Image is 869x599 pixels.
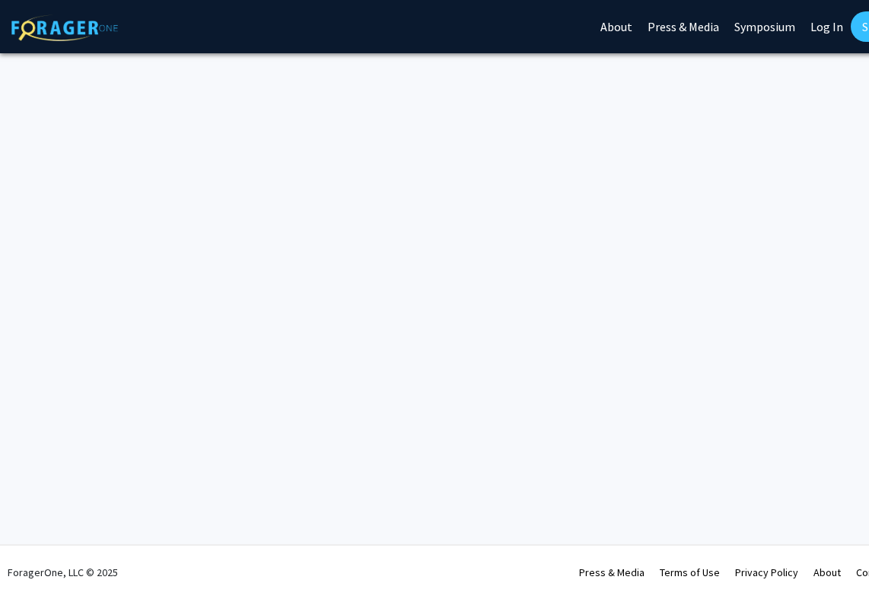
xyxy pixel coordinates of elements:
[579,566,645,579] a: Press & Media
[8,546,118,599] div: ForagerOne, LLC © 2025
[813,566,841,579] a: About
[11,14,118,41] img: ForagerOne Logo
[660,566,720,579] a: Terms of Use
[735,566,798,579] a: Privacy Policy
